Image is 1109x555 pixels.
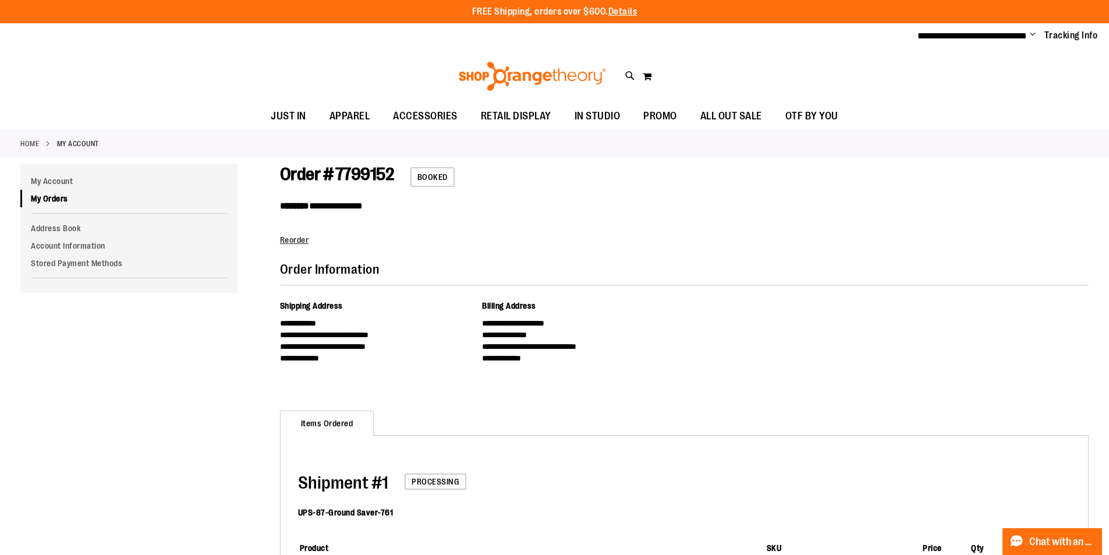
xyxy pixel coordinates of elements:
a: Stored Payment Methods [20,254,238,272]
span: IN STUDIO [575,103,621,129]
span: Shipment # [298,473,382,493]
span: Shipping Address [280,301,343,310]
a: Home [20,139,39,149]
span: 1 [298,473,388,493]
span: Chat with an Expert [1029,536,1095,547]
span: JUST IN [271,103,306,129]
span: Processing [405,473,466,490]
dt: UPS-87-Ground Saver-761 [298,507,394,518]
span: Billing Address [482,301,536,310]
p: FREE Shipping, orders over $600. [472,5,637,19]
strong: My Account [57,139,99,149]
span: APPAREL [329,103,370,129]
a: Tracking Info [1044,29,1098,42]
a: My Account [20,172,238,190]
span: Order # 7799152 [280,164,394,184]
strong: Items Ordered [280,411,374,436]
span: Order Information [280,262,380,277]
span: OTF BY YOU [785,103,838,129]
a: Address Book [20,220,238,237]
span: PROMO [643,103,677,129]
img: Shop Orangetheory [457,62,608,91]
a: Reorder [280,235,309,245]
button: Account menu [1030,30,1036,41]
span: Booked [410,167,455,187]
a: My Orders [20,190,238,207]
a: Details [608,6,637,17]
span: ALL OUT SALE [700,103,762,129]
span: ACCESSORIES [393,103,458,129]
button: Chat with an Expert [1002,528,1103,555]
a: Account Information [20,237,238,254]
span: RETAIL DISPLAY [481,103,551,129]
